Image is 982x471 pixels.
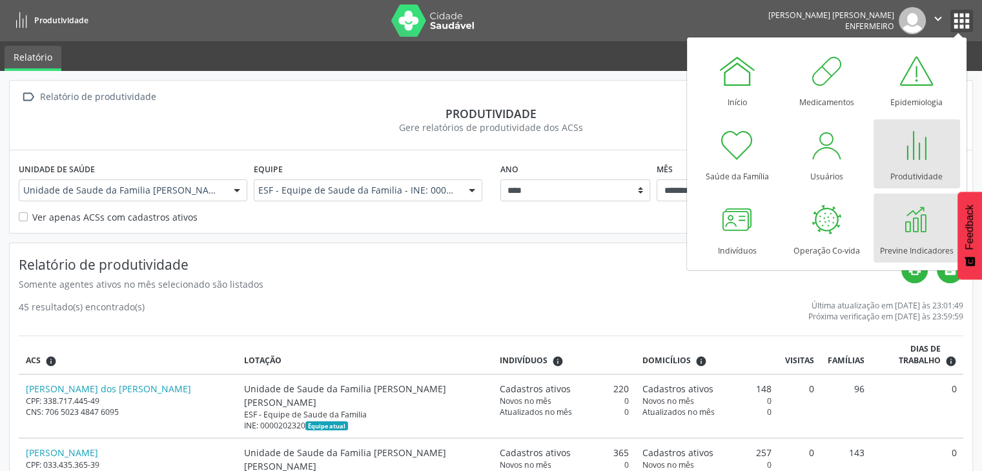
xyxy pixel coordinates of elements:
a: Saúde da Família [694,119,781,188]
span: Feedback [964,205,976,250]
div: Somente agentes ativos no mês selecionado são listados [19,277,901,291]
span: Produtividade [34,15,88,26]
div: Última atualização em [DATE] às 23:01:49 [808,300,963,311]
a: [PERSON_NAME] [26,446,98,459]
a: Produtividade [9,10,88,31]
i: <div class="text-left"> <div> <strong>Cadastros ativos:</strong> Cadastros que estão vinculados a... [551,356,563,367]
a: Previne Indicadores [874,194,960,263]
h4: Relatório de produtividade [19,257,901,273]
div: 0 [499,406,628,417]
span: Atualizados no mês [642,406,714,417]
i:  [19,88,37,106]
th: Famílias [821,336,871,374]
span: Novos no mês [642,396,693,406]
span: Atualizados no mês [499,406,571,417]
div: 0 [642,396,771,406]
div: Produtividade [19,106,963,121]
a:  Relatório de produtividade [19,88,158,106]
div: 0 [642,406,771,417]
div: 0 [499,459,628,470]
span: Cadastros ativos [642,446,713,459]
a: Relatório [5,46,61,71]
div: Unidade de Saude da Familia [PERSON_NAME] [PERSON_NAME] [244,382,486,409]
i: ACSs que estiveram vinculados a uma UBS neste período, mesmo sem produtividade. [45,356,57,367]
a: Produtividade [874,119,960,188]
div: Próxima verificação em [DATE] às 23:59:59 [808,311,963,322]
span: ACS [26,355,41,366]
span: ESF - Equipe de Saude da Familia - INE: 0001693174 [258,184,456,197]
div: 0 [499,396,628,406]
div: Gere relatórios de produtividade dos ACSs [19,121,963,134]
label: Unidade de saúde [19,159,95,179]
a: Operação Co-vida [784,194,870,263]
span: Enfermeiro [845,21,894,32]
span: Novos no mês [499,459,551,470]
button:  [926,7,950,34]
i:  [931,12,945,26]
div: 45 resultado(s) encontrado(s) [19,300,145,322]
span: Indivíduos [499,355,547,366]
label: Ver apenas ACSs com cadastros ativos [32,210,198,224]
span: Cadastros ativos [642,382,713,396]
span: Cadastros ativos [499,446,570,459]
button: apps [950,10,973,32]
div: 148 [642,382,771,396]
i: Dias em que o(a) ACS fez pelo menos uma visita, ou ficha de cadastro individual ou cadastro domic... [945,356,957,367]
a: Início [694,45,781,114]
img: img [899,7,926,34]
span: Novos no mês [499,396,551,406]
div: 220 [499,382,628,396]
th: Lotação [238,336,493,374]
button: Feedback - Mostrar pesquisa [957,192,982,279]
label: Ano [500,159,518,179]
i: <div class="text-left"> <div> <strong>Cadastros ativos:</strong> Cadastros que estão vinculados a... [695,356,706,367]
span: Domicílios [642,355,690,366]
div: CPF: 338.717.445-49 [26,396,231,406]
span: Unidade de Saude da Familia [PERSON_NAME] [PERSON_NAME] [23,184,221,197]
div: ESF - Equipe de Saude da Familia [244,409,486,420]
a: Indivíduos [694,194,781,263]
div: CNS: 706 5023 4847 6095 [26,406,231,417]
div: INE: 0000202320 [244,420,486,431]
span: Novos no mês [642,459,693,470]
td: 0 [778,374,821,438]
span: Dias de trabalho [877,343,940,367]
div: 257 [642,446,771,459]
div: 365 [499,446,628,459]
div: CPF: 033.435.365-39 [26,459,231,470]
div: 0 [642,459,771,470]
th: Visitas [778,336,821,374]
label: Mês [657,159,673,179]
td: 0 [871,374,963,438]
span: Cadastros ativos [499,382,570,396]
td: 96 [821,374,871,438]
div: Relatório de produtividade [37,88,158,106]
a: Medicamentos [784,45,870,114]
span: Esta é a equipe atual deste Agente [305,421,347,430]
div: [PERSON_NAME] [PERSON_NAME] [768,10,894,21]
a: [PERSON_NAME] dos [PERSON_NAME] [26,383,191,395]
a: Epidemiologia [874,45,960,114]
label: Equipe [254,159,283,179]
a: Usuários [784,119,870,188]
